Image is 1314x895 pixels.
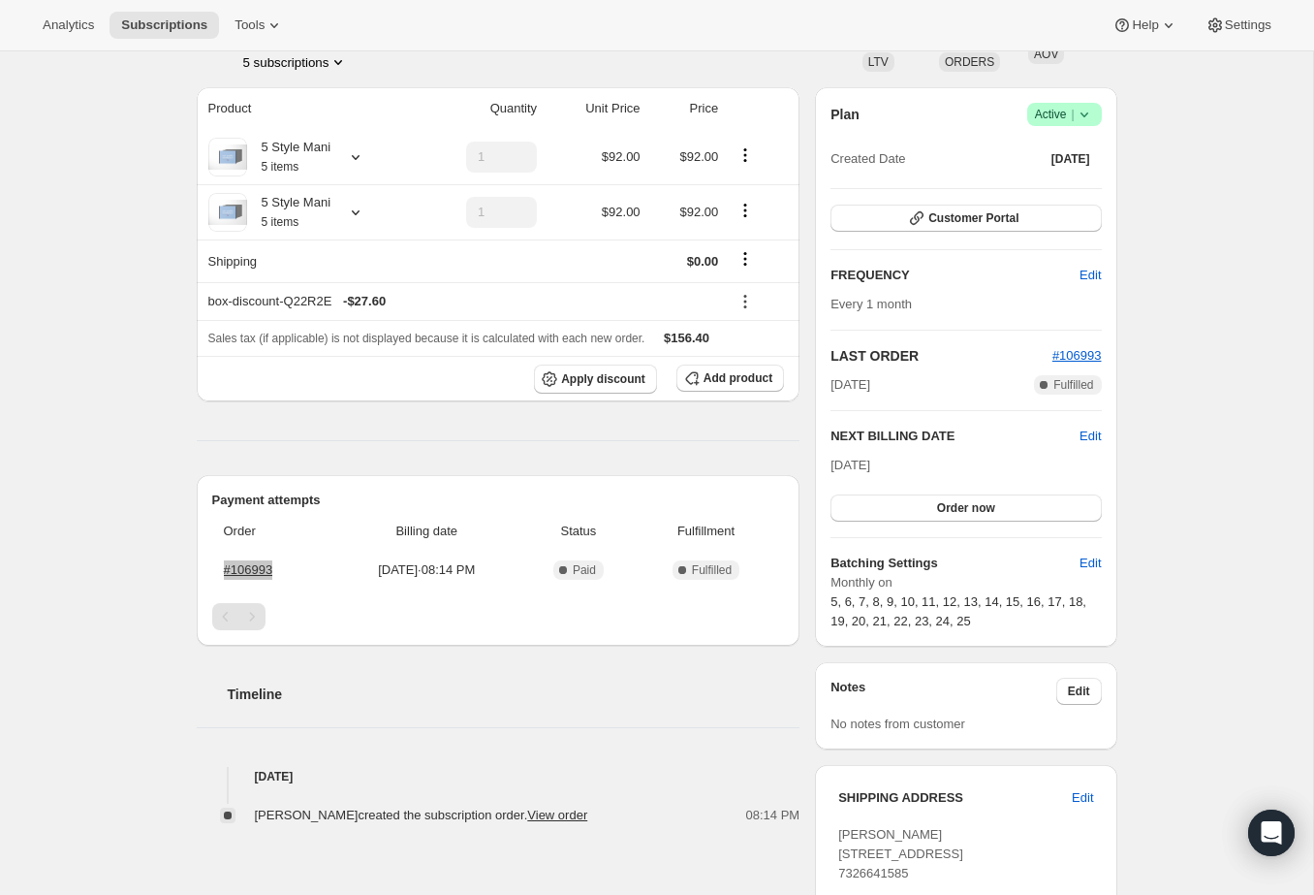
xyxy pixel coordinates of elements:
[679,149,718,164] span: $92.00
[1079,266,1101,285] span: Edit
[228,685,800,704] h2: Timeline
[838,827,963,880] span: [PERSON_NAME] [STREET_ADDRESS] 7326641585
[343,292,386,311] span: - $27.60
[1052,346,1102,366] button: #106993
[1079,554,1101,573] span: Edit
[1101,12,1189,39] button: Help
[235,17,265,33] span: Tools
[262,160,299,174] small: 5 items
[687,254,719,269] span: $0.00
[937,500,995,516] span: Order now
[1068,684,1090,699] span: Edit
[197,767,800,786] h4: [DATE]
[1225,17,1271,33] span: Settings
[830,105,860,124] h2: Plan
[830,297,912,311] span: Every 1 month
[247,193,331,232] div: 5 Style Mani
[830,573,1101,592] span: Monthly on
[704,370,772,386] span: Add product
[1060,783,1105,814] button: Edit
[1051,151,1090,167] span: [DATE]
[1068,548,1112,579] button: Edit
[1079,427,1101,446] button: Edit
[730,200,761,221] button: Product actions
[1053,377,1093,393] span: Fulfilled
[529,522,628,541] span: Status
[223,12,296,39] button: Tools
[336,560,518,580] span: [DATE] · 08:14 PM
[255,808,588,822] span: [PERSON_NAME] created the subscription order.
[208,332,645,345] span: Sales tax (if applicable) is not displayed because it is calculated with each new order.
[1056,678,1102,705] button: Edit
[573,562,596,578] span: Paid
[336,522,518,541] span: Billing date
[830,149,905,169] span: Created Date
[109,12,219,39] button: Subscriptions
[243,52,349,72] button: Product actions
[1040,145,1102,173] button: [DATE]
[197,87,415,130] th: Product
[830,205,1101,232] button: Customer Portal
[830,495,1101,522] button: Order now
[830,554,1079,573] h6: Batching Settings
[664,331,709,345] span: $156.40
[730,144,761,166] button: Product actions
[1035,105,1094,124] span: Active
[543,87,646,130] th: Unit Price
[602,149,641,164] span: $92.00
[121,17,207,33] span: Subscriptions
[1052,348,1102,363] a: #106993
[679,205,718,219] span: $92.00
[1034,48,1058,61] span: AOV
[730,248,761,270] button: Shipping actions
[534,365,657,394] button: Apply discount
[1071,107,1074,122] span: |
[247,138,331,176] div: 5 Style Mani
[830,427,1079,446] h2: NEXT BILLING DATE
[746,806,800,825] span: 08:14 PM
[527,808,587,822] a: View order
[43,17,94,33] span: Analytics
[31,12,106,39] button: Analytics
[1194,12,1283,39] button: Settings
[1132,17,1158,33] span: Help
[212,491,785,510] h2: Payment attempts
[602,205,641,219] span: $92.00
[212,603,785,630] nav: Pagination
[830,678,1056,705] h3: Notes
[262,215,299,229] small: 5 items
[415,87,543,130] th: Quantity
[928,210,1018,226] span: Customer Portal
[945,55,994,69] span: ORDERS
[640,522,772,541] span: Fulfillment
[830,594,1086,628] span: 5, 6, 7, 8, 9, 10, 11, 12, 13, 14, 15, 16, 17, 18, 19, 20, 21, 22, 23, 24, 25
[1072,788,1093,808] span: Edit
[197,240,415,282] th: Shipping
[1248,810,1295,856] div: Open Intercom Messenger
[208,292,719,311] div: box-discount-Q22R2E
[212,510,330,553] th: Order
[1068,260,1112,291] button: Edit
[830,346,1052,366] h2: LAST ORDER
[561,371,645,387] span: Apply discount
[830,266,1079,285] h2: FREQUENCY
[830,375,870,395] span: [DATE]
[224,562,273,577] a: #106993
[830,717,965,731] span: No notes from customer
[646,87,725,130] th: Price
[830,458,870,472] span: [DATE]
[676,365,784,392] button: Add product
[838,788,1072,808] h3: SHIPPING ADDRESS
[868,55,889,69] span: LTV
[692,562,732,578] span: Fulfilled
